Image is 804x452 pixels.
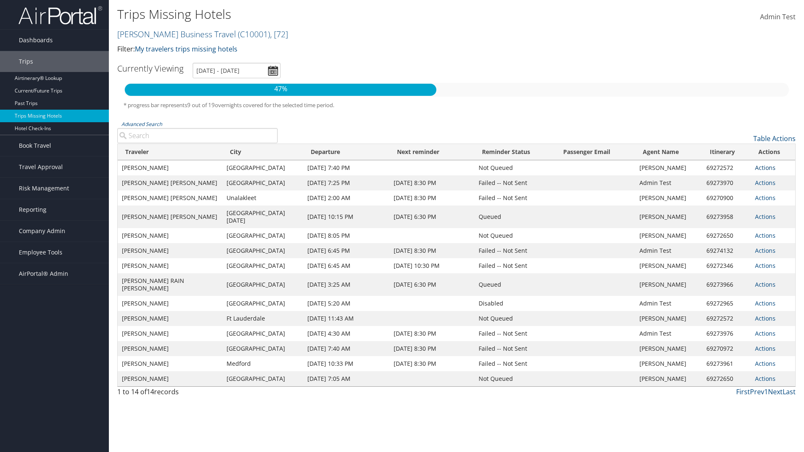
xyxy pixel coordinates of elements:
td: [PERSON_NAME] [PERSON_NAME] [118,205,222,228]
td: Queued [474,205,556,228]
td: [DATE] 8:30 PM [389,175,474,190]
td: Admin Test [635,326,702,341]
td: Not Queued [474,371,556,386]
td: [PERSON_NAME] [635,356,702,371]
a: Admin Test [760,4,796,30]
input: Advanced Search [117,128,278,143]
a: Table Actions [753,134,796,143]
td: Not Queued [474,228,556,243]
th: Traveler: activate to sort column ascending [118,144,222,160]
td: [PERSON_NAME] [635,190,702,205]
td: [GEOGRAPHIC_DATA] [222,341,303,356]
td: [GEOGRAPHIC_DATA] [222,228,303,243]
span: Book Travel [19,135,51,156]
td: [DATE] 11:43 AM [303,311,389,326]
td: [DATE] 7:40 PM [303,160,389,175]
td: [GEOGRAPHIC_DATA] [222,175,303,190]
td: [PERSON_NAME] [635,371,702,386]
td: 69273966 [702,273,751,296]
td: 69274132 [702,243,751,258]
td: 69273970 [702,175,751,190]
td: 69272572 [702,160,751,175]
a: Actions [755,194,776,202]
td: [GEOGRAPHIC_DATA] [222,371,303,386]
td: Failed -- Not Sent [474,175,556,190]
td: [DATE] 6:45 AM [303,258,389,273]
a: Prev [750,387,764,396]
td: Failed -- Not Sent [474,341,556,356]
td: [PERSON_NAME] [118,258,222,273]
td: [PERSON_NAME] [635,341,702,356]
td: Failed -- Not Sent [474,356,556,371]
span: 14 [147,387,154,396]
a: [PERSON_NAME] Business Travel [117,28,288,40]
td: 69272650 [702,228,751,243]
a: Actions [755,164,776,172]
p: Filter: [117,44,569,55]
span: Trips [19,51,33,72]
span: Company Admin [19,221,65,241]
th: Departure: activate to sort column ascending [303,144,389,160]
td: Queued [474,273,556,296]
td: [GEOGRAPHIC_DATA] [222,326,303,341]
td: [DATE] 2:00 AM [303,190,389,205]
td: [PERSON_NAME] [635,160,702,175]
td: [DATE] 4:30 AM [303,326,389,341]
a: Actions [755,247,776,254]
td: [DATE] 8:30 PM [389,190,474,205]
td: [DATE] 7:40 AM [303,341,389,356]
td: [GEOGRAPHIC_DATA][DATE] [222,205,303,228]
td: [DATE] 7:05 AM [303,371,389,386]
div: 1 to 14 of records [117,387,278,401]
th: Itinerary [702,144,751,160]
td: Medford [222,356,303,371]
td: 69272346 [702,258,751,273]
td: [PERSON_NAME] [635,205,702,228]
a: Actions [755,375,776,383]
td: [DATE] 5:20 AM [303,296,389,311]
a: Actions [755,299,776,307]
a: Actions [755,179,776,187]
a: Last [783,387,796,396]
td: [GEOGRAPHIC_DATA] [222,160,303,175]
td: Failed -- Not Sent [474,258,556,273]
td: [DATE] 10:33 PM [303,356,389,371]
td: [PERSON_NAME] [635,258,702,273]
td: Failed -- Not Sent [474,243,556,258]
th: Agent Name [635,144,702,160]
td: [DATE] 6:45 PM [303,243,389,258]
td: 69273958 [702,205,751,228]
td: Disabled [474,296,556,311]
span: Reporting [19,199,46,220]
td: [PERSON_NAME] [118,228,222,243]
span: , [ 72 ] [270,28,288,40]
td: [GEOGRAPHIC_DATA] [222,296,303,311]
a: Actions [755,280,776,288]
th: Next reminder [389,144,474,160]
td: [PERSON_NAME] [118,160,222,175]
a: Actions [755,314,776,322]
td: [PERSON_NAME] [635,273,702,296]
td: Not Queued [474,311,556,326]
td: [DATE] 8:05 PM [303,228,389,243]
td: [DATE] 8:30 PM [389,326,474,341]
a: Actions [755,231,776,239]
td: Failed -- Not Sent [474,190,556,205]
td: Ft Lauderdale [222,311,303,326]
th: Passenger Email: activate to sort column ascending [556,144,635,160]
a: Actions [755,344,776,352]
td: [GEOGRAPHIC_DATA] [222,243,303,258]
td: [PERSON_NAME] [PERSON_NAME] [118,190,222,205]
h3: Currently Viewing [117,63,183,74]
a: Next [768,387,783,396]
span: Travel Approval [19,157,63,177]
td: 69273976 [702,326,751,341]
td: 69272572 [702,311,751,326]
td: [PERSON_NAME] RAIN [PERSON_NAME] [118,273,222,296]
td: Failed -- Not Sent [474,326,556,341]
td: [PERSON_NAME] [118,243,222,258]
h1: Trips Missing Hotels [117,5,569,23]
img: airportal-logo.png [18,5,102,25]
td: [DATE] 3:25 AM [303,273,389,296]
td: [PERSON_NAME] [118,341,222,356]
